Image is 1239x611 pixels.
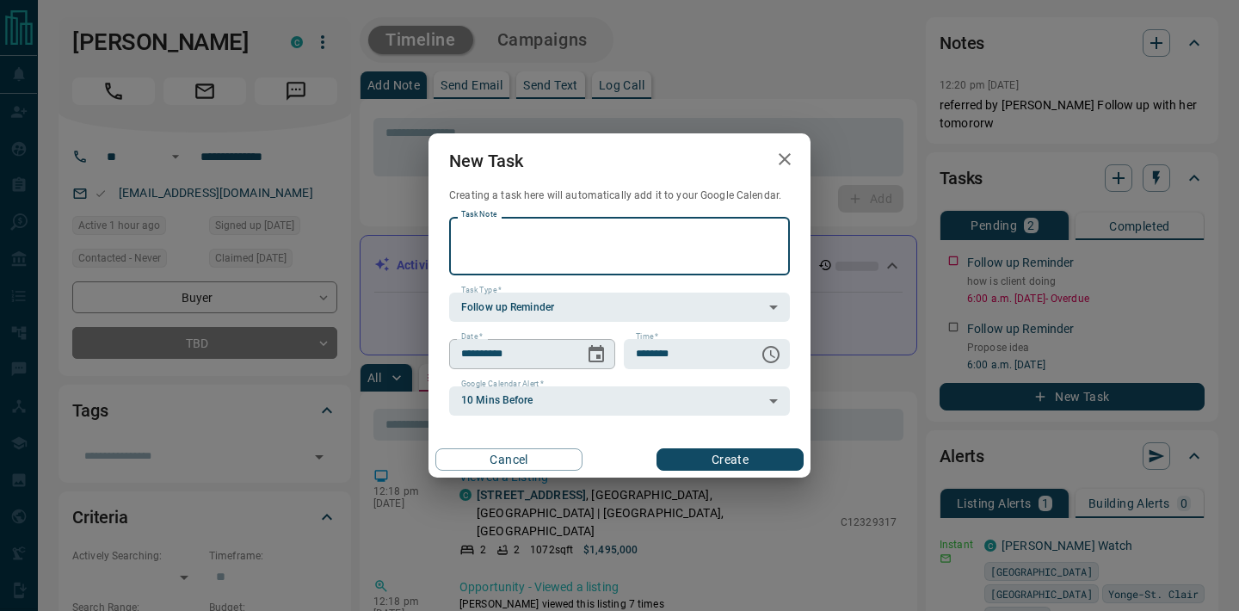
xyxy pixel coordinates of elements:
label: Task Note [461,209,496,220]
h2: New Task [428,133,544,188]
label: Time [636,331,658,343]
label: Date [461,331,483,343]
button: Create [656,448,804,471]
button: Choose date, selected date is Sep 14, 2025 [579,337,613,372]
div: 10 Mins Before [449,386,790,416]
label: Google Calendar Alert [461,379,544,390]
button: Choose time, selected time is 6:00 AM [754,337,788,372]
p: Creating a task here will automatically add it to your Google Calendar. [449,188,790,203]
button: Cancel [435,448,583,471]
label: Task Type [461,285,502,296]
div: Follow up Reminder [449,293,790,322]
